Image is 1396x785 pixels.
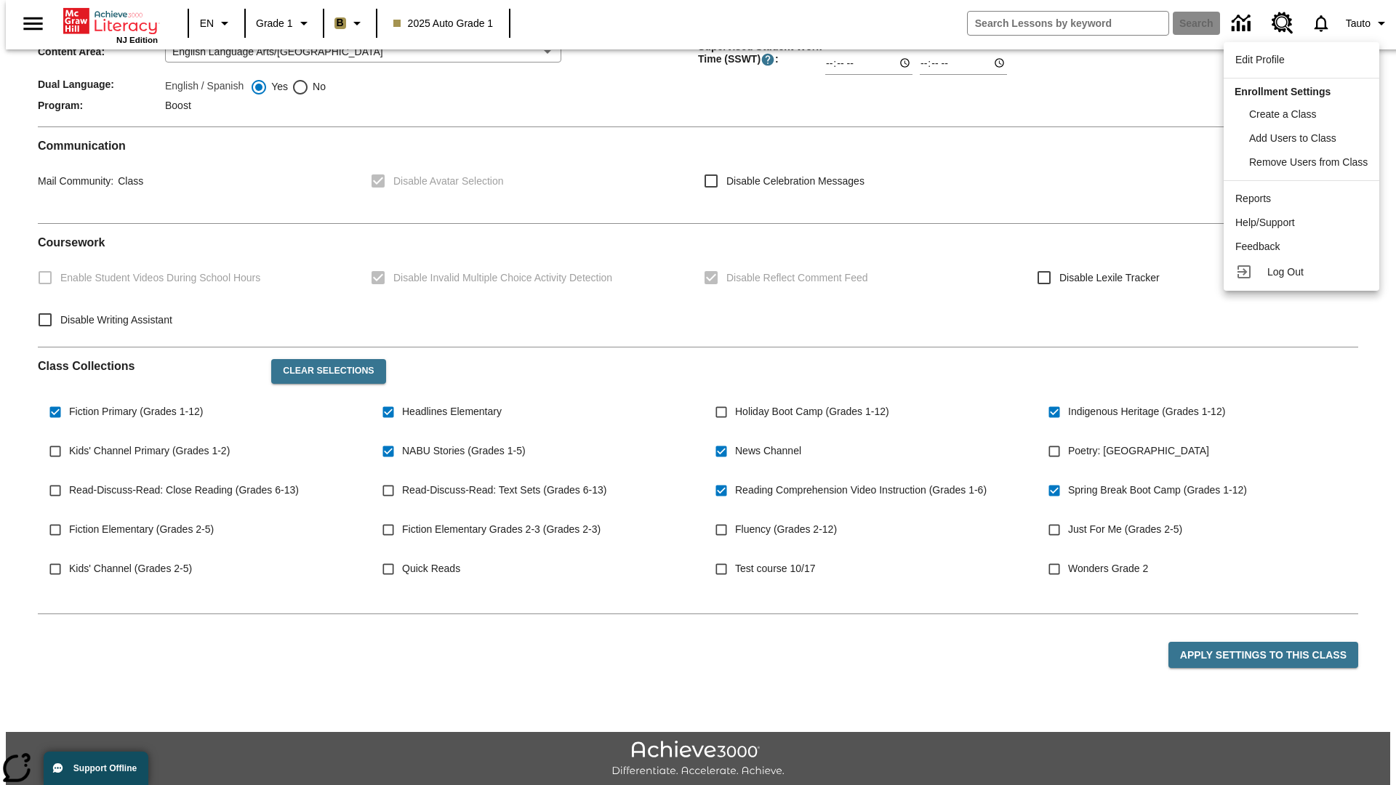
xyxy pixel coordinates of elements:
[1249,156,1368,168] span: Remove Users from Class
[1235,193,1271,204] span: Reports
[1235,86,1331,97] span: Enrollment Settings
[1267,266,1304,278] span: Log Out
[1235,217,1295,228] span: Help/Support
[1235,54,1285,65] span: Edit Profile
[1235,241,1280,252] span: Feedback
[1249,108,1317,120] span: Create a Class
[1249,132,1336,144] span: Add Users to Class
